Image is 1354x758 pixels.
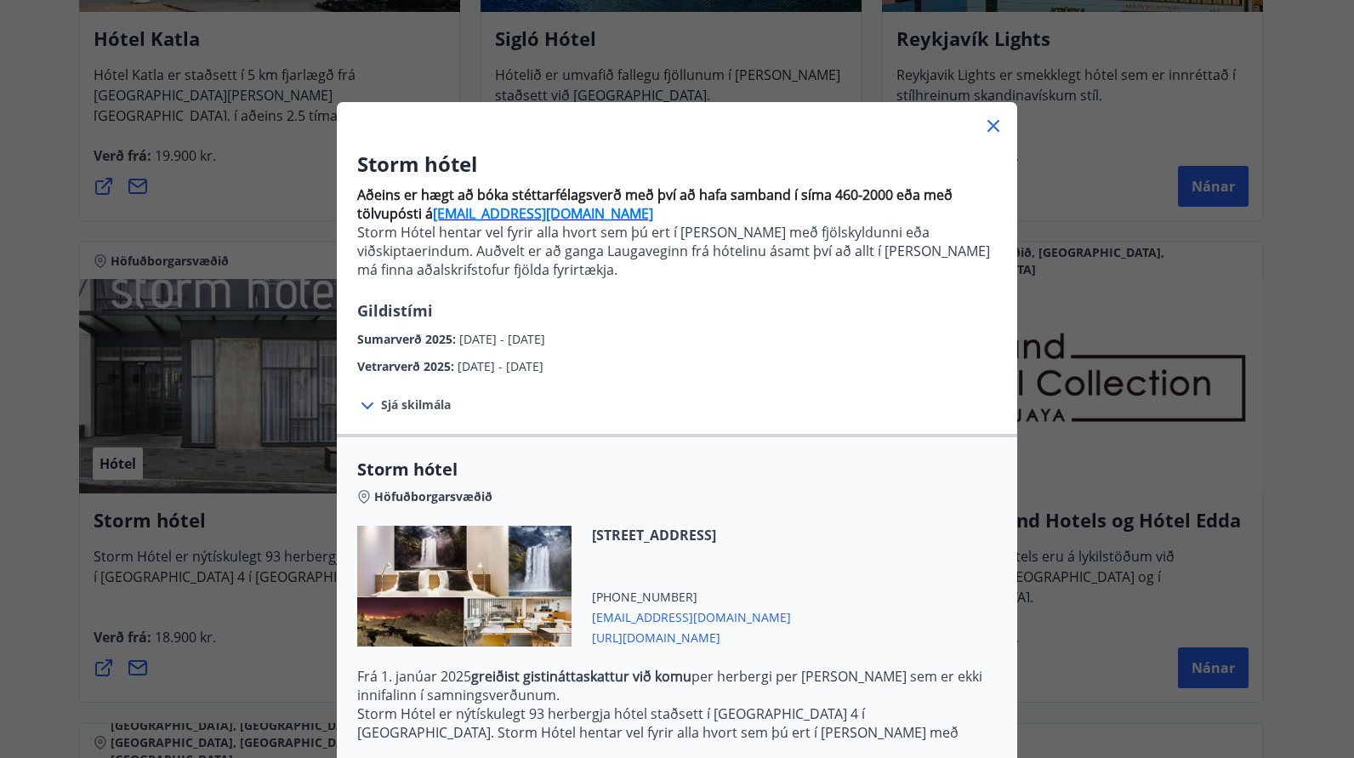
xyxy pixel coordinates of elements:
span: Sumarverð 2025 : [357,331,459,347]
span: [DATE] - [DATE] [459,331,545,347]
strong: greiðist gistináttaskattur við komu [471,667,691,686]
span: Sjá skilmála [381,396,451,413]
strong: Aðeins er hægt að bóka stéttarfélagsverð með því að hafa samband í síma 460-2000 eða með tölvupós... [357,185,953,223]
span: [EMAIL_ADDRESS][DOMAIN_NAME] [592,606,791,626]
span: Storm hótel [357,458,997,482]
p: Frá 1. janúar 2025 per herbergi per [PERSON_NAME] sem er ekki innifalinn í samningsverðunum. [357,667,997,704]
p: Storm Hótel hentar vel fyrir alla hvort sem þú ert í [PERSON_NAME] með fjölskyldunni eða viðskipt... [357,223,997,279]
span: [DATE] - [DATE] [458,358,543,374]
a: [EMAIL_ADDRESS][DOMAIN_NAME] [433,204,653,223]
span: [PHONE_NUMBER] [592,589,791,606]
span: [URL][DOMAIN_NAME] [592,626,791,647]
h3: Storm hótel [357,150,997,179]
span: [STREET_ADDRESS] [592,526,791,544]
span: Höfuðborgarsvæðið [374,488,492,505]
span: Gildistími [357,300,433,321]
span: Vetrarverð 2025 : [357,358,458,374]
